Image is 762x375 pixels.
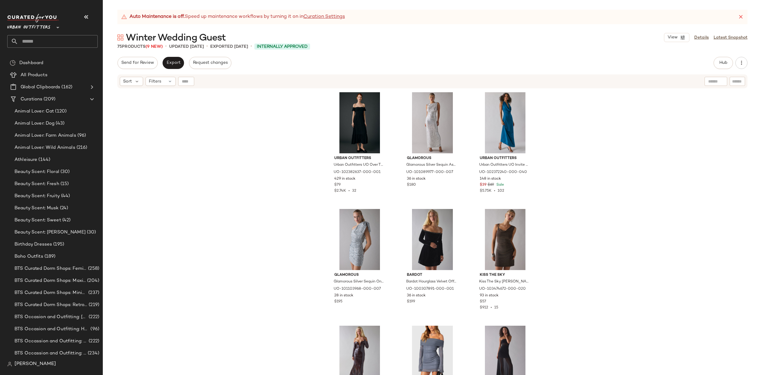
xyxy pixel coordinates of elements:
[334,189,346,193] span: $2.74K
[714,34,747,41] a: Latest Snapshot
[7,362,12,367] img: svg%3e
[406,162,457,168] span: Glamorous Silver Sequin Asymmetric Ruched Maxi Dress in Silver, Women's at Urban Outfitters
[37,156,50,163] span: (144)
[149,78,161,85] span: Filters
[189,57,231,69] button: Request changes
[334,162,385,168] span: Urban Outfitters UO Over The Moon Flutter Sleeve Off-The-Shoulder Midi Dress in Black, Women's at...
[166,60,180,65] span: Export
[494,306,498,310] span: 15
[334,286,381,292] span: UO-101103968-000-007
[303,13,345,21] a: Curation Settings
[15,144,75,151] span: Animal Lover: Wild Animals
[7,14,59,22] img: cfy_white_logo.C9jOOHJF.svg
[480,182,486,188] span: $39
[87,302,99,308] span: (219)
[15,181,59,187] span: Beauty Scent: Fresh
[402,92,463,153] img: 101089977_007_b
[15,241,52,248] span: Birthday Dresses
[406,286,454,292] span: UO-100307891-000-001
[475,209,536,270] img: 103474672_020_b
[15,193,60,200] span: Beauty Scent: Fruity
[406,279,457,285] span: Bardot Hourglass Velvet Off-The-Shoulder Long Sleeve Mini Dress in Black, Women's at Urban Outfit...
[407,299,415,305] span: $199
[15,338,87,345] span: BTS Occassion and Outfitting: Campus Lounge
[15,108,54,115] span: Animal Lover: Cat
[15,156,37,163] span: Athleisure
[117,44,122,49] span: 75
[475,92,536,153] img: 102372240_040_b
[15,265,87,272] span: BTS Curated Dorm Shops: Feminine
[15,168,59,175] span: Beauty Scent: Floral
[206,43,208,50] span: •
[479,162,530,168] span: Urban Outfitters UO Invite Only Plunging Halter Cowl Open-Back Maxi Dress in Blue, Women's at Urb...
[121,13,345,21] div: Speed up maintenance workflows by turning it on in
[87,338,99,345] span: (222)
[488,182,494,188] span: $69
[480,272,531,278] span: Kiss The Sky
[59,181,69,187] span: (15)
[714,57,733,69] button: Hub
[480,293,499,298] span: 93 in stock
[59,205,68,212] span: (24)
[117,57,158,69] button: Send for Review
[52,241,64,248] span: (195)
[21,96,42,103] span: Curations
[89,326,99,333] span: (96)
[54,108,67,115] span: (120)
[488,306,494,310] span: •
[15,217,61,224] span: Beauty Scent: Sweet
[54,120,64,127] span: (43)
[87,350,99,357] span: (234)
[334,299,342,305] span: $195
[87,289,99,296] span: (237)
[61,217,71,224] span: (42)
[407,182,416,188] span: $180
[76,132,86,139] span: (96)
[334,182,341,188] span: $79
[15,289,87,296] span: BTS Curated Dorm Shops: Minimalist
[165,43,167,50] span: •
[480,156,531,161] span: Urban Outfitters
[146,44,163,49] span: (9 New)
[15,326,89,333] span: BTS Occasion and Outfitting: Homecoming Dresses
[257,44,308,50] span: Internally Approved
[87,314,99,321] span: (222)
[15,253,43,260] span: Boho Outfits
[492,189,498,193] span: •
[15,302,87,308] span: BTS Curated Dorm Shops: Retro+ Boho
[664,33,689,42] button: View
[406,170,453,175] span: UO-101089977-000-007
[117,44,163,50] div: Products
[15,350,87,357] span: BTS Occassion and Outfitting: First Day Fits
[329,209,390,270] img: 101103968_007_b
[15,132,76,139] span: Animal Lover: Farm Animals
[407,176,426,182] span: 36 in stock
[15,314,87,321] span: BTS Occasion and Outfitting: [PERSON_NAME] to Party
[15,277,86,284] span: BTS Curated Dorm Shops: Maximalist
[75,144,87,151] span: (216)
[43,253,56,260] span: (189)
[59,168,70,175] span: (30)
[719,60,728,65] span: Hub
[117,34,123,41] img: svg%3e
[334,156,385,161] span: Urban Outfitters
[19,60,43,67] span: Dashboard
[60,84,72,91] span: (162)
[479,286,526,292] span: UO-103474672-000-020
[86,229,96,236] span: (30)
[495,183,504,187] span: Sale
[126,32,226,44] span: Winter Wedding Guest
[498,189,504,193] span: 102
[329,92,390,153] img: 102382637_001_b
[480,176,501,182] span: 148 in stock
[21,72,47,79] span: All Products
[193,60,228,65] span: Request changes
[480,299,486,305] span: $57
[334,272,385,278] span: Glamorous
[15,205,59,212] span: Beauty Scent: Musk
[129,13,185,21] strong: Auto Maintenance is off.
[87,265,99,272] span: (258)
[334,293,353,298] span: 28 in stock
[162,57,184,69] button: Export
[15,229,86,236] span: Beauty Scent: [PERSON_NAME]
